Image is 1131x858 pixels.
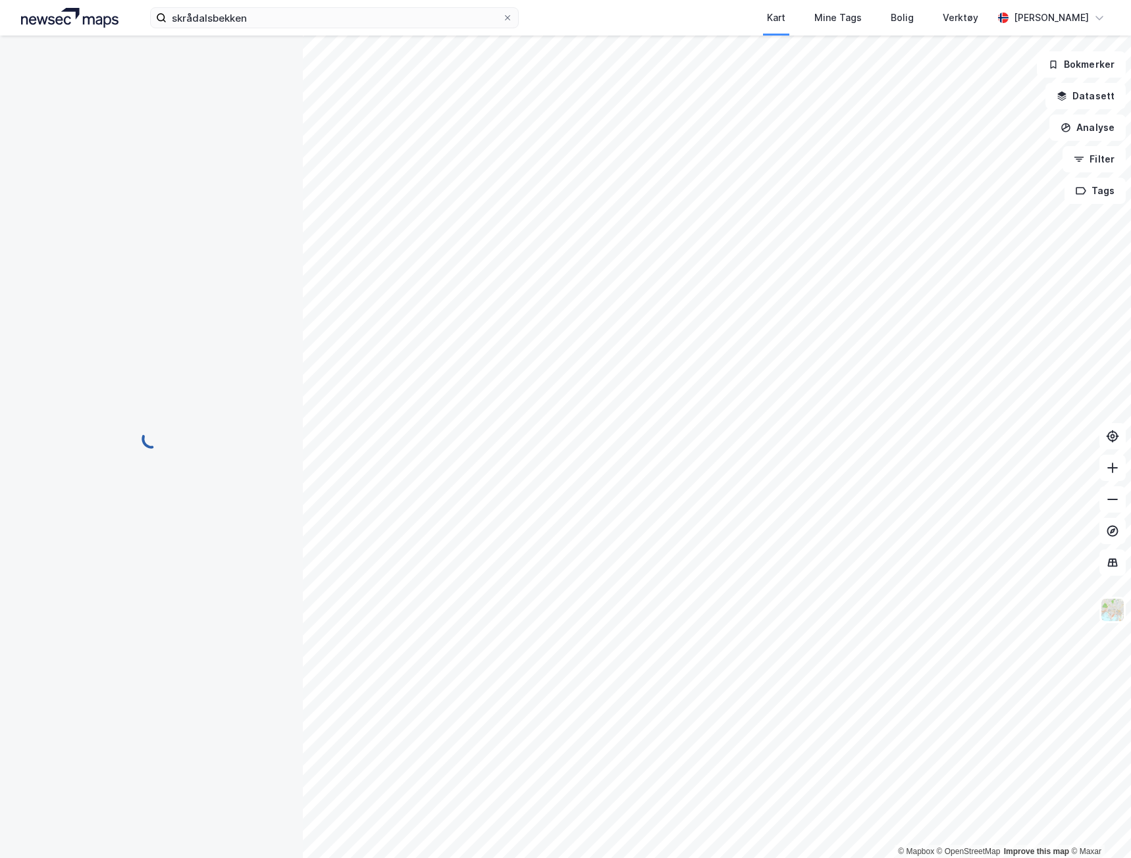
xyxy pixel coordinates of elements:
div: Verktøy [943,10,978,26]
button: Tags [1065,178,1126,204]
div: Kontrollprogram for chat [1065,795,1131,858]
button: Bokmerker [1037,51,1126,78]
div: Mine Tags [814,10,862,26]
button: Analyse [1049,114,1126,141]
input: Søk på adresse, matrikkel, gårdeiere, leietakere eller personer [167,8,502,28]
a: Improve this map [1004,847,1069,856]
div: Kart [767,10,785,26]
img: logo.a4113a55bc3d86da70a041830d287a7e.svg [21,8,118,28]
iframe: Chat Widget [1065,795,1131,858]
button: Datasett [1045,83,1126,109]
a: Mapbox [898,847,934,856]
button: Filter [1063,146,1126,172]
img: Z [1100,597,1125,622]
a: OpenStreetMap [937,847,1001,856]
img: spinner.a6d8c91a73a9ac5275cf975e30b51cfb.svg [141,428,162,449]
div: Bolig [891,10,914,26]
div: [PERSON_NAME] [1014,10,1089,26]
